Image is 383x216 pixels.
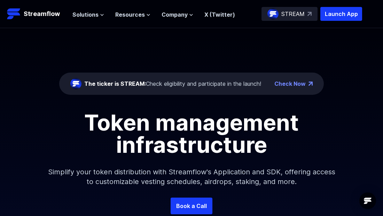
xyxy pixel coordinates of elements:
img: streamflow-logo-circle.png [70,78,81,89]
button: Resources [115,10,150,19]
div: Check eligibility and participate in the launch! [84,80,261,88]
h1: Token management infrastructure [35,111,348,156]
a: X (Twitter) [204,11,235,18]
img: top-right-arrow.svg [307,12,312,16]
span: Solutions [72,10,99,19]
p: STREAM [281,10,305,18]
a: Check Now [274,80,306,88]
button: Solutions [72,10,104,19]
span: Resources [115,10,145,19]
span: The ticker is STREAM: [84,80,146,87]
span: Company [162,10,188,19]
p: Streamflow [24,9,60,19]
a: Book a Call [171,198,212,214]
a: STREAM [261,7,318,21]
a: Streamflow [7,7,65,21]
img: top-right-arrow.png [308,82,313,86]
p: Simplify your token distribution with Streamflow's Application and SDK, offering access to custom... [42,156,341,198]
button: Company [162,10,193,19]
img: streamflow-logo-circle.png [267,8,279,19]
div: Open Intercom Messenger [359,192,376,209]
img: Streamflow Logo [7,7,21,21]
button: Launch App [320,7,362,21]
